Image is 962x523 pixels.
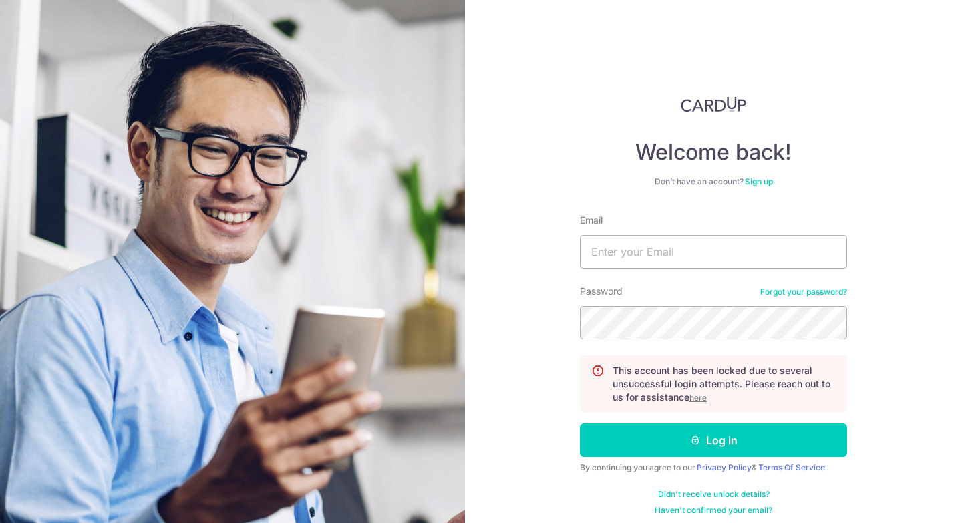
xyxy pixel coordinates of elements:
input: Enter your Email [580,235,847,269]
h4: Welcome back! [580,139,847,166]
a: Sign up [745,176,773,186]
img: CardUp Logo [681,96,746,112]
a: Terms Of Service [758,462,825,472]
a: Haven't confirmed your email? [655,505,772,516]
label: Password [580,285,623,298]
a: Didn't receive unlock details? [658,489,770,500]
a: Privacy Policy [697,462,752,472]
p: This account has been locked due to several unsuccessful login attempts. Please reach out to us f... [613,364,836,404]
div: By continuing you agree to our & [580,462,847,473]
div: Don’t have an account? [580,176,847,187]
a: here [689,393,707,403]
button: Log in [580,423,847,457]
a: Forgot your password? [760,287,847,297]
label: Email [580,214,603,227]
